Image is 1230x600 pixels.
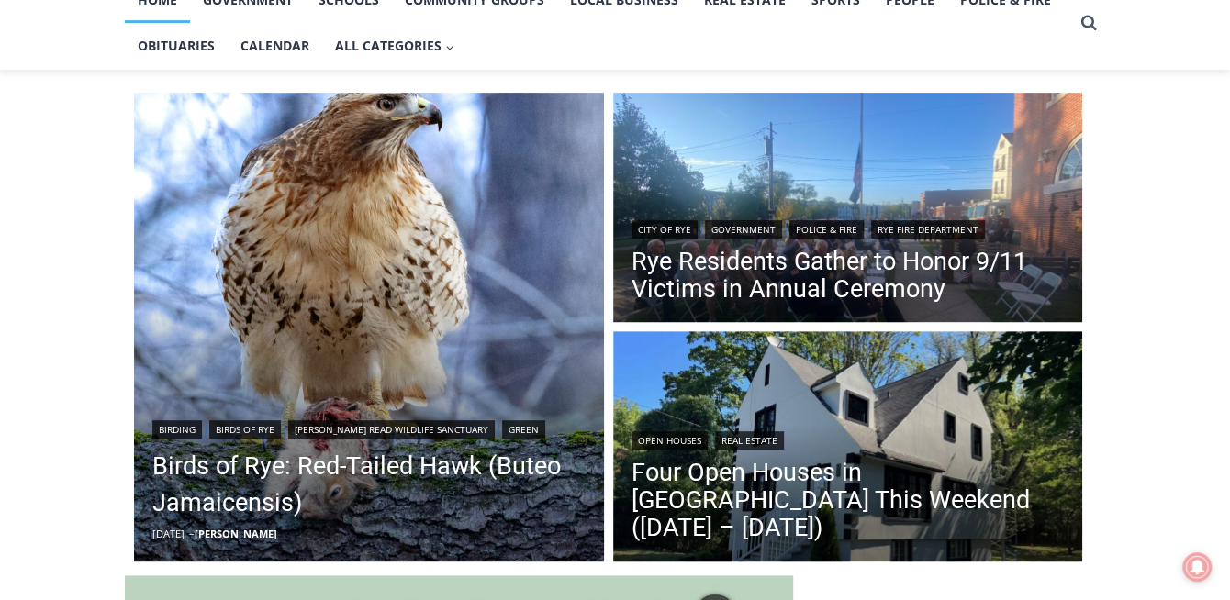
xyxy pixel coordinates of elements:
img: (PHOTO: Red-Tailed Hawk (Buteo Jamaicensis) at the Edith G. Read Wildlife Sanctuary in Rye, New Y... [134,93,604,562]
div: | | | [152,417,586,439]
a: Read More Birds of Rye: Red-Tailed Hawk (Buteo Jamaicensis) [134,93,604,562]
a: Obituaries [125,23,228,69]
div: "the precise, almost orchestrated movements of cutting and assembling sushi and [PERSON_NAME] mak... [189,115,270,219]
a: Read More Four Open Houses in Rye This Weekend (September 13 – 14) [613,331,1083,566]
button: View Search Form [1072,6,1105,39]
button: Child menu of All Categories [322,23,467,69]
a: Calendar [228,23,322,69]
a: Police & Fire [789,220,864,239]
div: 2 [193,155,201,173]
div: "The first chef I interviewed talked about coming to [GEOGRAPHIC_DATA] from [GEOGRAPHIC_DATA] in ... [464,1,867,178]
a: [PERSON_NAME] Read Sanctuary Fall Fest: [DATE] [1,183,274,228]
a: Open Tues. - Sun. [PHONE_NUMBER] [1,184,184,228]
span: Open Tues. - Sun. [PHONE_NUMBER] [6,189,180,259]
a: Read More Rye Residents Gather to Honor 9/11 Victims in Annual Ceremony [613,93,1083,328]
div: / [206,155,210,173]
a: City of Rye [632,220,698,239]
a: Rye Fire Department [871,220,985,239]
a: Open Houses [632,431,708,450]
time: [DATE] [152,527,184,540]
div: | [632,428,1065,450]
a: Intern @ [DOMAIN_NAME] [442,178,889,228]
a: Birds of Rye [209,420,281,439]
a: Government [705,220,782,239]
a: [PERSON_NAME] Read Wildlife Sanctuary [288,420,495,439]
img: 506 Midland Avenue, Rye [613,331,1083,566]
a: Green [502,420,545,439]
span: Intern @ [DOMAIN_NAME] [480,183,851,224]
a: Rye Residents Gather to Honor 9/11 Victims in Annual Ceremony [632,248,1065,303]
a: Four Open Houses in [GEOGRAPHIC_DATA] This Weekend ([DATE] – [DATE]) [632,459,1065,541]
a: Birding [152,420,202,439]
div: 6 [215,155,223,173]
span: – [189,527,195,540]
div: | | | [632,217,1065,239]
a: Real Estate [715,431,784,450]
img: (PHOTO: The City of Rye's annual September 11th Commemoration Ceremony on Thursday, September 11,... [613,93,1083,328]
div: Birds of Prey: Falcon and hawk demos [193,54,265,150]
h4: [PERSON_NAME] Read Sanctuary Fall Fest: [DATE] [15,184,244,227]
a: Birds of Rye: Red-Tailed Hawk (Buteo Jamaicensis) [152,448,586,521]
a: [PERSON_NAME] [195,527,277,540]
